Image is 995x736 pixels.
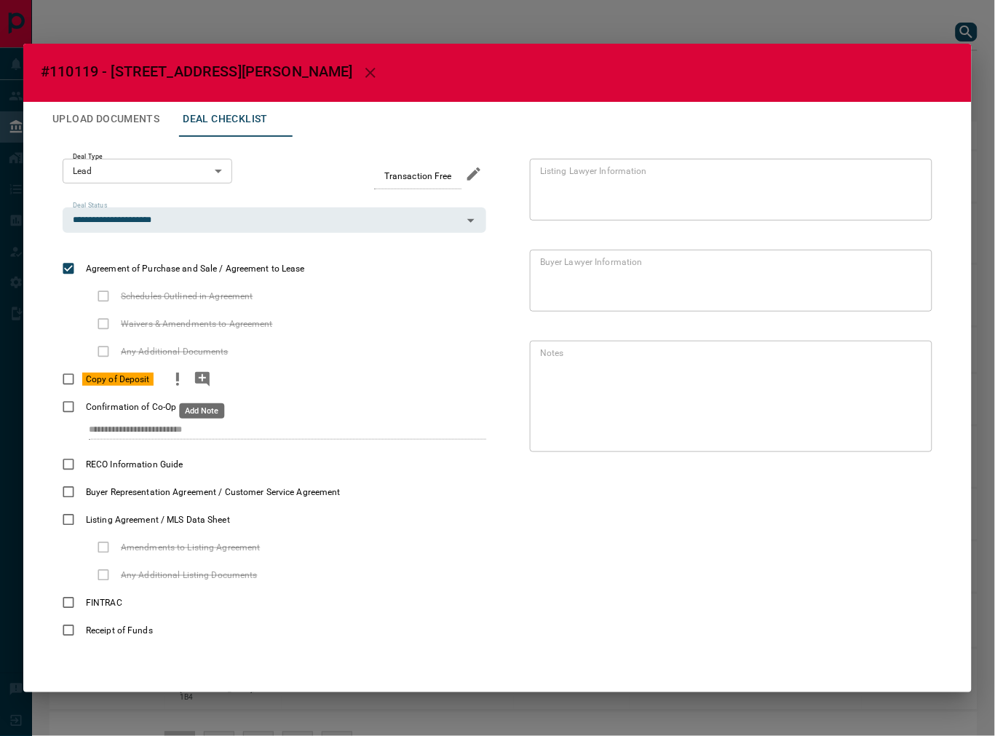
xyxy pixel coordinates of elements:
[165,365,190,393] button: priority
[73,201,107,210] label: Deal Status
[41,63,353,80] span: #110119 - [STREET_ADDRESS][PERSON_NAME]
[82,373,154,386] span: Copy of Deposit
[82,513,234,526] span: Listing Agreement / MLS Data Sheet
[117,541,264,554] span: Amendments to Listing Agreement
[82,624,156,637] span: Receipt of Funds
[41,102,171,137] button: Upload Documents
[190,365,215,393] button: add note
[171,102,280,137] button: Deal Checklist
[63,159,232,183] div: Lead
[82,596,126,609] span: FINTRAC
[82,458,186,471] span: RECO Information Guide
[117,317,277,331] span: Waivers & Amendments to Agreement
[461,162,486,186] button: edit
[82,486,344,499] span: Buyer Representation Agreement / Customer Service Agreement
[73,152,103,162] label: Deal Type
[117,569,261,582] span: Any Additional Listing Documents
[540,165,916,215] textarea: text field
[89,421,456,440] input: checklist input
[82,400,180,413] span: Confirmation of Co-Op
[82,262,309,275] span: Agreement of Purchase and Sale / Agreement to Lease
[540,347,916,446] textarea: text field
[117,290,257,303] span: Schedules Outlined in Agreement
[179,403,224,419] div: Add Note
[540,256,916,306] textarea: text field
[461,210,481,231] button: Open
[117,345,232,358] span: Any Additional Documents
